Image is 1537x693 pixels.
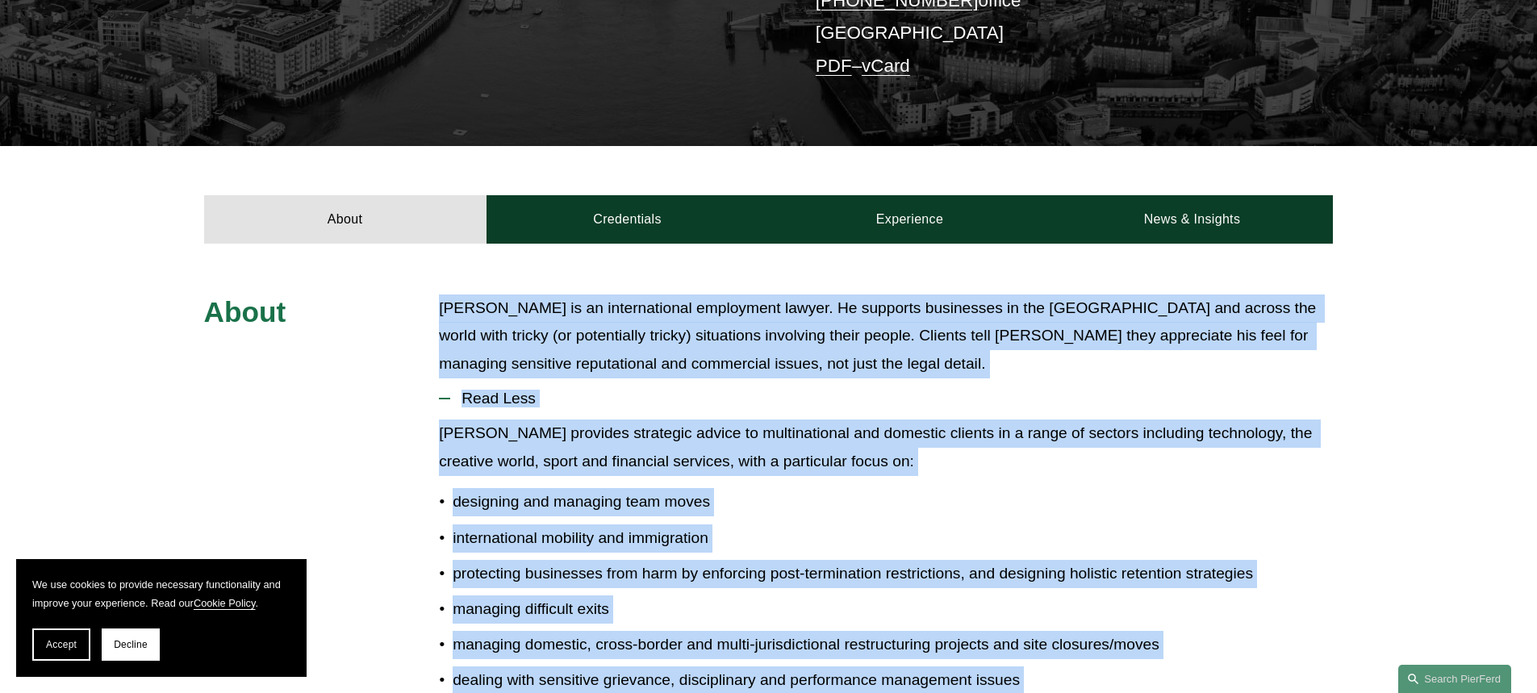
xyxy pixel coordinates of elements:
[450,390,1333,407] span: Read Less
[102,628,160,661] button: Decline
[816,56,852,76] a: PDF
[32,628,90,661] button: Accept
[769,195,1051,244] a: Experience
[453,524,1333,553] p: international mobility and immigration
[16,559,307,677] section: Cookie banner
[194,597,256,609] a: Cookie Policy
[114,639,148,650] span: Decline
[862,56,910,76] a: vCard
[1398,665,1511,693] a: Search this site
[439,378,1333,420] button: Read Less
[1050,195,1333,244] a: News & Insights
[46,639,77,650] span: Accept
[487,195,769,244] a: Credentials
[453,595,1333,624] p: managing difficult exits
[453,560,1333,588] p: protecting businesses from harm by enforcing post-termination restrictions, and designing holisti...
[453,631,1333,659] p: managing domestic, cross-border and multi-jurisdictional restructuring projects and site closures...
[439,420,1333,475] p: [PERSON_NAME] provides strategic advice to multinational and domestic clients in a range of secto...
[453,488,1333,516] p: designing and managing team moves
[439,294,1333,378] p: [PERSON_NAME] is an international employment lawyer. He supports businesses in the [GEOGRAPHIC_DA...
[204,195,487,244] a: About
[32,575,290,612] p: We use cookies to provide necessary functionality and improve your experience. Read our .
[204,296,286,328] span: About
